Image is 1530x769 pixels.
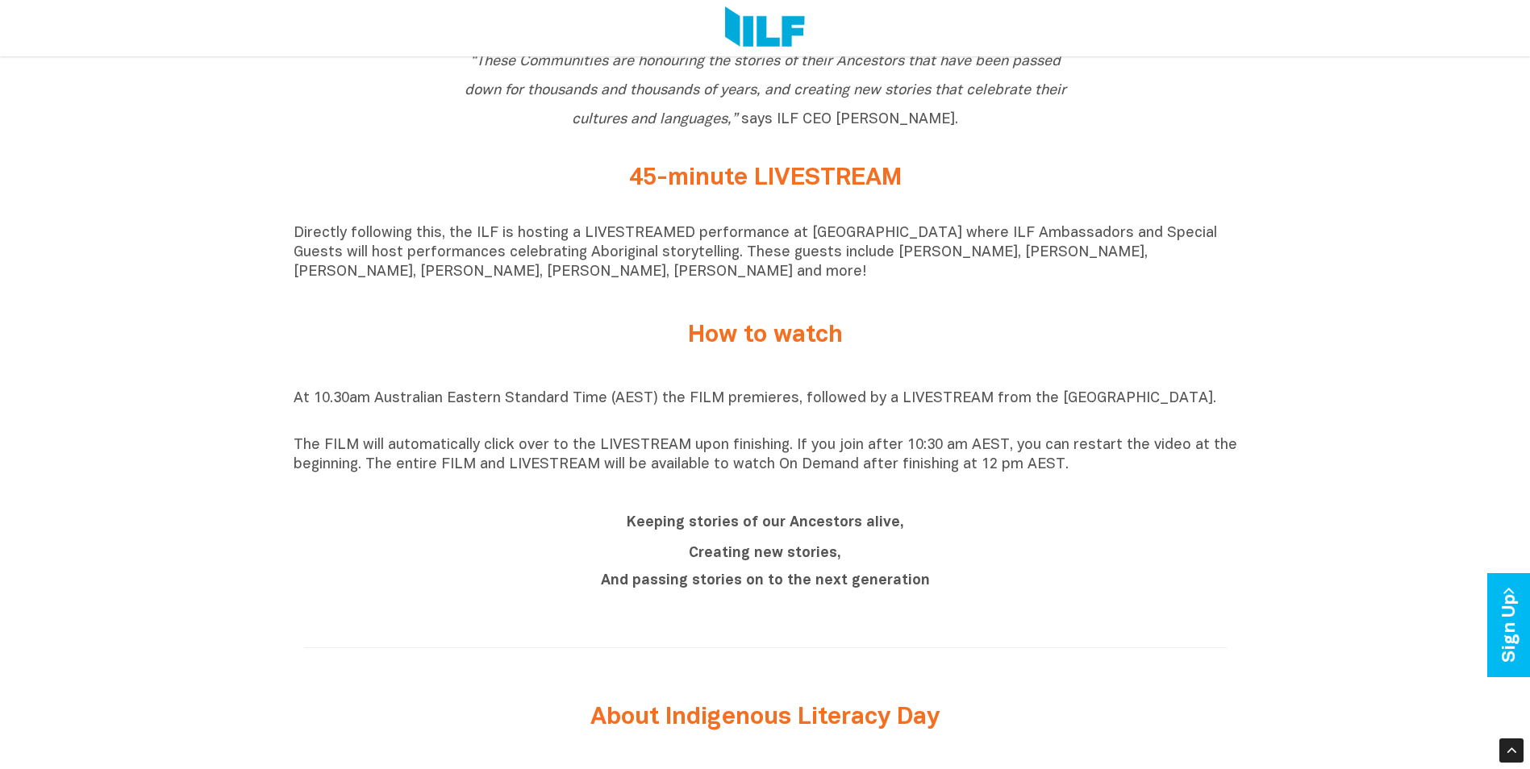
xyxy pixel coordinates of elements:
b: Keeping stories of our Ancestors alive, [627,516,904,530]
b: And passing stories on to the next generation [601,574,930,588]
span: says ILF CEO [PERSON_NAME]. [465,55,1066,127]
h2: 45-minute LIVESTREAM [463,165,1068,192]
div: Scroll Back to Top [1499,738,1524,763]
i: “These Communities are honouring the stories of their Ancestors that have been passed down for th... [465,55,1066,127]
p: Directly following this, the ILF is hosting a LIVESTREAMED performance at [GEOGRAPHIC_DATA] where... [294,224,1237,282]
img: Logo [725,6,805,50]
h2: How to watch [463,322,1068,349]
p: At 10.30am Australian Eastern Standard Time (AEST) the FILM premieres, followed by a LIVESTREAM f... [294,389,1237,428]
p: The FILM will automatically click over to the LIVESTREAM upon finishing. If you join after 10:30 ... [294,436,1237,475]
h2: About Indigenous Literacy Day [463,705,1068,731]
b: Creating new stories, [689,547,841,560]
